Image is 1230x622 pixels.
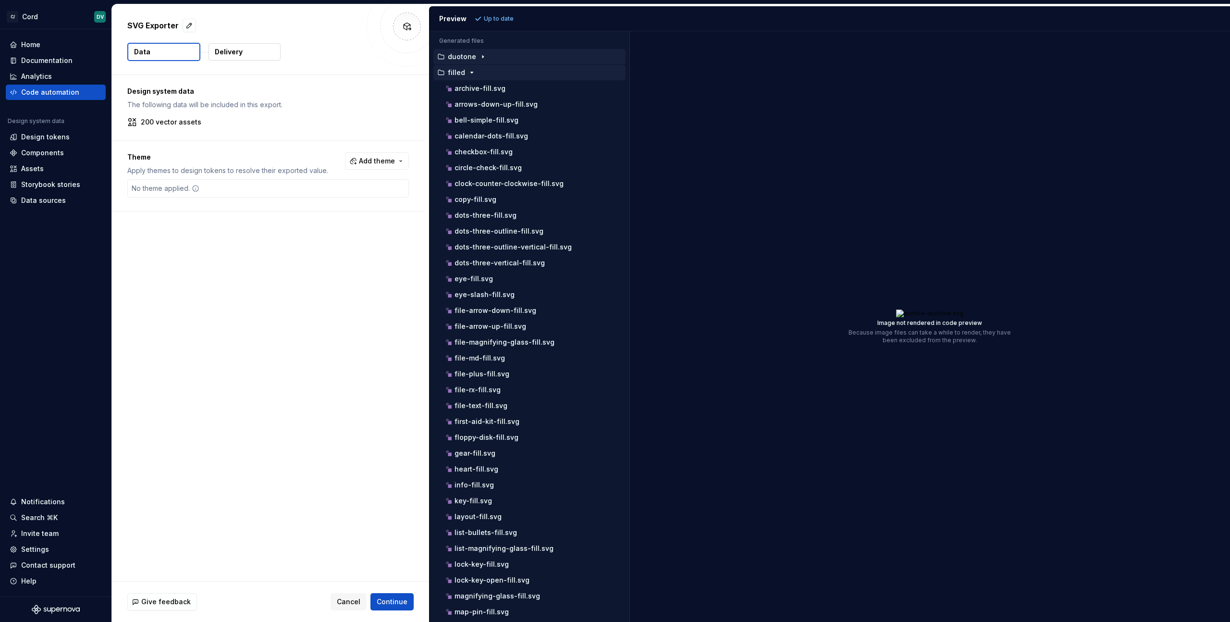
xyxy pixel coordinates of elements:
[439,14,467,24] div: Preview
[455,196,496,203] p: copy-fill.svg
[21,560,75,570] div: Contact support
[455,338,554,346] p: file-magnifying-glass-fill.svg
[437,226,626,236] button: dots-three-outline-fill.svg
[6,526,106,541] a: Invite team
[437,432,626,443] button: floppy-disk-fill.svg
[433,67,626,78] button: filled
[6,69,106,84] a: Analytics
[127,593,197,610] button: Give feedback
[455,243,572,251] p: dots-three-outline-vertical-fill.svg
[455,465,498,473] p: heart-fill.svg
[21,513,58,522] div: Search ⌘K
[2,6,110,27] button: C/CordDV
[21,497,65,507] div: Notifications
[127,20,179,31] p: SVG Exporter
[21,545,49,554] div: Settings
[455,386,501,394] p: file-rx-fill.svg
[8,117,64,125] div: Design system data
[21,40,40,50] div: Home
[32,605,80,614] a: Supernova Logo
[21,164,44,174] div: Assets
[437,527,626,538] button: list-bullets-fill.svg
[437,115,626,125] button: bell-simple-fill.svg
[437,607,626,617] button: map-pin-fill.svg
[455,560,509,568] p: lock-key-fill.svg
[455,497,492,505] p: key-fill.svg
[141,117,201,127] p: 200 vector assets
[437,575,626,585] button: lock-key-open-fill.svg
[437,400,626,411] button: file-text-fill.svg
[437,210,626,221] button: dots-three-fill.svg
[21,56,73,65] div: Documentation
[437,337,626,348] button: file-magnifying-glass-fill.svg
[437,496,626,506] button: key-fill.svg
[455,211,517,219] p: dots-three-fill.svg
[849,319,1011,327] p: Image not rendered in code preview
[455,370,509,378] p: file-plus-fill.svg
[141,597,191,607] span: Give feedback
[455,481,494,489] p: info-fill.svg
[455,418,519,425] p: first-aid-kit-fill.svg
[455,513,502,521] p: layout-fill.svg
[433,51,626,62] button: duotone
[455,354,505,362] p: file-md-fill.svg
[437,464,626,474] button: heart-fill.svg
[21,132,70,142] div: Design tokens
[7,11,18,23] div: C/
[437,194,626,205] button: copy-fill.svg
[21,87,79,97] div: Code automation
[6,53,106,68] a: Documentation
[209,43,281,61] button: Delivery
[437,83,626,94] button: archive-fill.svg
[455,100,538,108] p: arrows-down-up-fill.svg
[437,448,626,459] button: gear-fill.svg
[6,161,106,176] a: Assets
[437,416,626,427] button: first-aid-kit-fill.svg
[437,385,626,395] button: file-rx-fill.svg
[437,274,626,284] button: eye-fill.svg
[97,13,104,21] div: DV
[437,543,626,554] button: list-magnifying-glass-fill.svg
[455,434,518,441] p: floppy-disk-fill.svg
[455,449,495,457] p: gear-fill.svg
[359,156,395,166] span: Add theme
[127,152,328,162] p: Theme
[134,47,150,57] p: Data
[448,53,476,61] p: duotone
[455,291,515,299] p: eye-slash-fill.svg
[22,12,38,22] div: Cord
[127,166,328,175] p: Apply themes to design tokens to resolve their exported value.
[6,85,106,100] a: Code automation
[437,559,626,570] button: lock-key-fill.svg
[128,180,203,197] div: No theme applied.
[455,307,536,314] p: file-arrow-down-fill.svg
[6,129,106,145] a: Design tokens
[455,227,543,235] p: dots-three-outline-fill.svg
[849,329,1011,344] p: Because image files can take a while to render, they have been excluded from the preview.
[331,593,367,610] button: Cancel
[127,87,409,96] p: Design system data
[455,275,493,283] p: eye-fill.svg
[21,148,64,158] div: Components
[484,15,514,23] p: Up to date
[455,164,522,172] p: circle-check-fill.svg
[21,196,66,205] div: Data sources
[6,37,106,52] a: Home
[6,558,106,573] button: Contact support
[455,323,526,330] p: file-arrow-up-fill.svg
[437,591,626,601] button: magnifying-glass-fill.svg
[455,132,528,140] p: calendar-dots-fill.svg
[21,72,52,81] div: Analytics
[21,529,59,538] div: Invite team
[437,99,626,110] button: arrows-down-up-fill.svg
[21,576,37,586] div: Help
[6,177,106,192] a: Storybook stories
[6,573,106,589] button: Help
[377,597,407,607] span: Continue
[6,510,106,525] button: Search ⌘K
[127,100,409,110] p: The following data will be included in this export.
[437,353,626,363] button: file-md-fill.svg
[437,147,626,157] button: checkbox-fill.svg
[437,258,626,268] button: dots-three-vertical-fill.svg
[455,116,518,124] p: bell-simple-fill.svg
